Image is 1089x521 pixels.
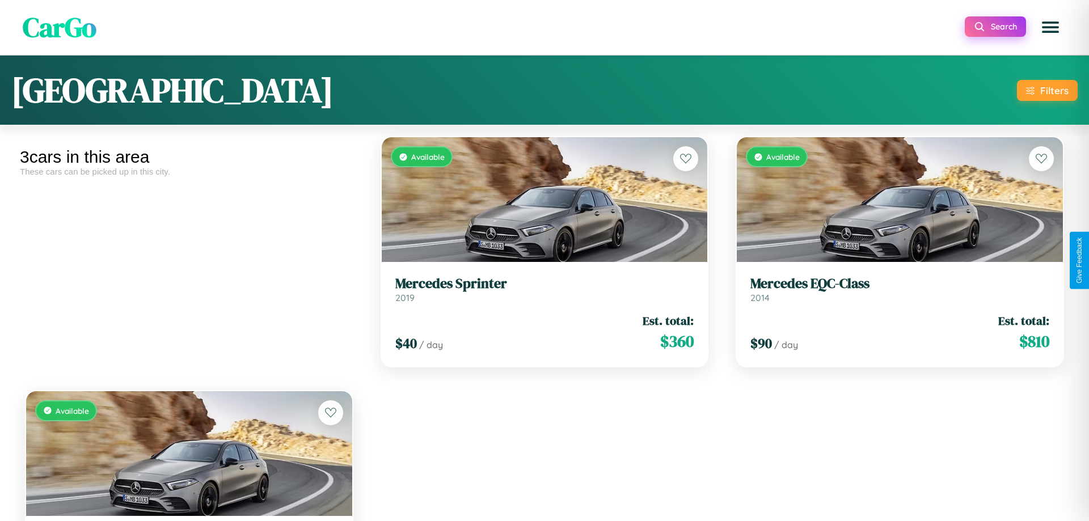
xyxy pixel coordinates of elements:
[774,339,798,350] span: / day
[750,292,770,303] span: 2014
[395,276,694,292] h3: Mercedes Sprinter
[643,312,694,329] span: Est. total:
[11,67,334,113] h1: [GEOGRAPHIC_DATA]
[56,406,89,416] span: Available
[991,22,1017,32] span: Search
[998,312,1049,329] span: Est. total:
[395,292,415,303] span: 2019
[395,276,694,303] a: Mercedes Sprinter2019
[395,334,417,353] span: $ 40
[1040,84,1069,96] div: Filters
[1017,80,1078,101] button: Filters
[1019,330,1049,353] span: $ 810
[965,16,1026,37] button: Search
[20,147,358,167] div: 3 cars in this area
[750,334,772,353] span: $ 90
[750,276,1049,303] a: Mercedes EQC-Class2014
[23,9,96,46] span: CarGo
[1035,11,1066,43] button: Open menu
[766,152,800,162] span: Available
[1075,238,1083,283] div: Give Feedback
[411,152,445,162] span: Available
[750,276,1049,292] h3: Mercedes EQC-Class
[419,339,443,350] span: / day
[20,167,358,176] div: These cars can be picked up in this city.
[660,330,694,353] span: $ 360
